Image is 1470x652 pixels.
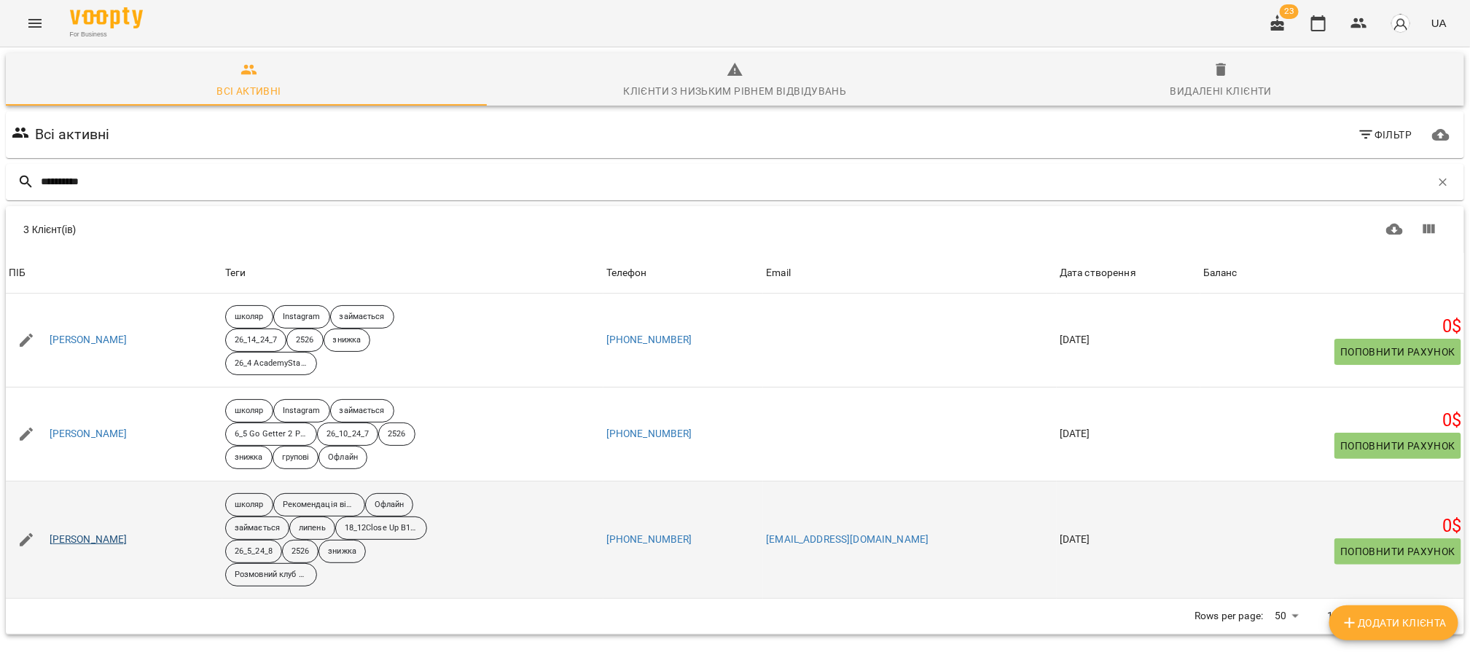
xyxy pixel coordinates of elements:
[1280,4,1299,19] span: 23
[1340,543,1455,560] span: Поповнити рахунок
[606,264,647,282] div: Sort
[766,264,791,282] div: Sort
[375,499,404,511] p: Офлайн
[6,206,1464,253] div: Table Toolbar
[606,428,692,439] a: [PHONE_NUMBER]
[1203,409,1461,432] h5: 0 $
[225,399,273,423] div: школяр
[1391,13,1411,34] img: avatar_s.png
[327,428,369,441] p: 26_10_24_7
[225,264,601,282] div: Теги
[9,264,26,282] div: Sort
[1057,388,1200,482] td: [DATE]
[1426,9,1453,36] button: UA
[345,522,418,535] p: 18_12Close Up B1 AdjAdv
[273,446,319,469] div: групові
[606,264,647,282] div: Телефон
[235,522,280,535] p: займається
[1377,212,1412,247] button: Завантажити CSV
[289,517,335,540] div: липень
[1057,482,1200,599] td: [DATE]
[623,82,846,100] div: Клієнти з низьким рівнем відвідувань
[1203,264,1238,282] div: Баланс
[1203,264,1461,282] span: Баланс
[330,305,394,329] div: займається
[365,493,414,517] div: Офлайн
[273,493,365,517] div: Рекомендація від друзів знайомих тощо
[286,329,323,352] div: 2526
[225,517,289,540] div: займається
[1170,82,1272,100] div: Видалені клієнти
[328,452,358,464] p: Офлайн
[1060,264,1136,282] div: Sort
[1328,609,1363,624] p: 1-3 of 3
[1329,605,1458,640] button: Додати клієнта
[50,533,128,547] a: [PERSON_NAME]
[1195,609,1263,624] p: Rows per page:
[378,423,415,446] div: 2526
[1431,15,1447,31] span: UA
[235,428,308,441] p: 6_5 Go Getter 2 Past Simple to be
[1060,264,1136,282] div: Дата створення
[1203,315,1461,338] h5: 0 $
[333,334,361,347] p: знижка
[1203,515,1461,538] h5: 0 $
[766,264,791,282] div: Email
[1334,538,1461,565] button: Поповнити рахунок
[225,423,317,446] div: 6_5 Go Getter 2 Past Simple to be
[70,7,143,28] img: Voopty Logo
[273,305,330,329] div: Instagram
[225,563,317,586] div: Розмовний клуб на 12_00
[299,522,326,535] p: липень
[606,264,761,282] span: Телефон
[225,540,282,563] div: 26_5_24_8
[225,493,273,517] div: школяр
[225,446,273,469] div: знижка
[317,423,378,446] div: 26_10_24_7
[9,264,219,282] span: ПІБ
[340,311,385,323] p: займається
[766,533,928,545] a: [EMAIL_ADDRESS][DOMAIN_NAME]
[9,264,26,282] div: ПІБ
[1203,264,1238,282] div: Sort
[1340,437,1455,455] span: Поповнити рахунок
[1352,122,1418,148] button: Фільтр
[318,446,367,469] div: Офлайн
[606,334,692,345] a: [PHONE_NUMBER]
[235,405,264,417] p: школяр
[282,540,318,563] div: 2526
[23,222,727,237] div: 3 Клієнт(ів)
[330,399,394,423] div: займається
[50,427,128,441] a: [PERSON_NAME]
[318,540,366,563] div: знижка
[235,452,263,464] p: знижка
[1412,212,1447,247] button: Показати колонки
[1341,614,1447,632] span: Додати клієнта
[17,6,52,41] button: Menu
[35,123,110,146] h6: Всі активні
[328,546,356,558] p: знижка
[606,533,692,545] a: [PHONE_NUMBER]
[324,329,371,352] div: знижка
[340,405,385,417] p: займається
[235,546,273,558] p: 26_5_24_8
[1057,294,1200,388] td: [DATE]
[216,82,281,100] div: Всі активні
[225,305,273,329] div: школяр
[70,30,143,39] span: For Business
[50,333,128,347] a: [PERSON_NAME]
[292,546,309,558] p: 2526
[1060,264,1197,282] span: Дата створення
[235,569,308,581] p: Розмовний клуб на 12_00
[1334,433,1461,459] button: Поповнити рахунок
[225,329,286,352] div: 26_14_24_7
[1334,339,1461,365] button: Поповнити рахунок
[296,334,313,347] p: 2526
[283,311,321,323] p: Instagram
[388,428,405,441] p: 2526
[225,352,317,375] div: 26_4 AcademyStars2 Places Pr S
[282,452,310,464] p: групові
[235,358,308,370] p: 26_4 AcademyStars2 Places Pr S
[283,499,356,511] p: Рекомендація від друзів знайомих тощо
[1340,343,1455,361] span: Поповнити рахунок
